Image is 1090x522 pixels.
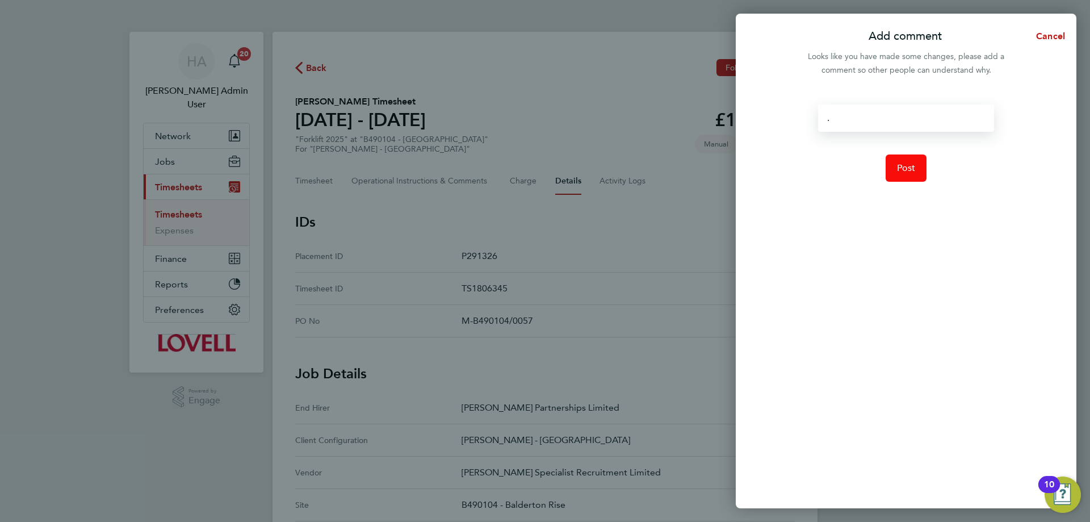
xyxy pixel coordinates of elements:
button: Post [886,154,927,182]
button: Open Resource Center, 10 new notifications [1045,477,1081,513]
button: Cancel [1018,25,1076,48]
div: Looks like you have made some changes, please add a comment so other people can understand why. [802,50,1011,77]
p: Add comment [869,28,942,44]
div: . [818,105,993,132]
span: Post [897,162,916,174]
span: Cancel [1033,31,1065,41]
div: 10 [1044,485,1054,499]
